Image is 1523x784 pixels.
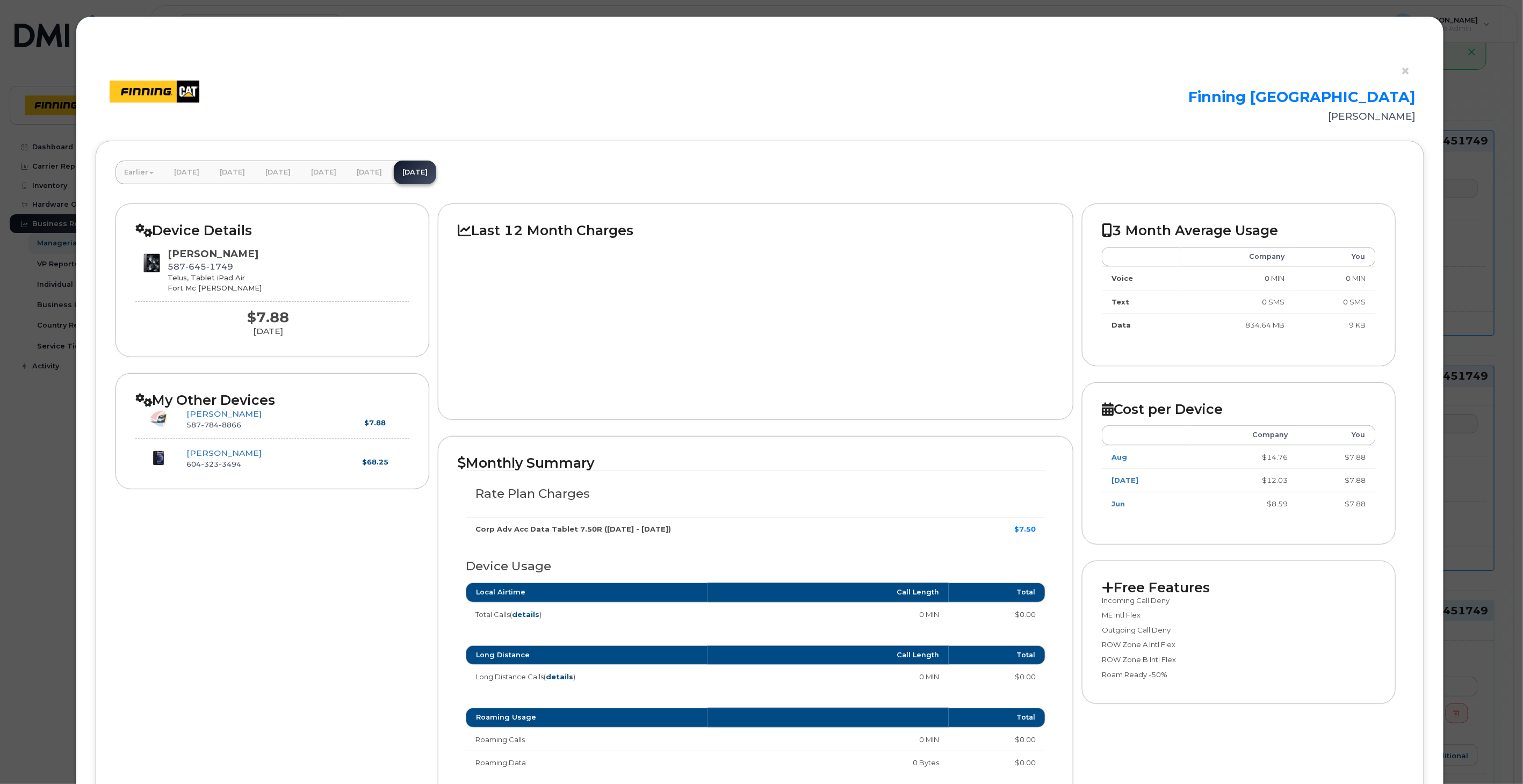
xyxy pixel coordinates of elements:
[990,110,1416,124] div: [PERSON_NAME]
[148,408,169,430] img: image20231002-4137094-w7irqb.jpeg
[949,583,1045,602] th: Total
[512,610,539,619] strong: details
[135,310,401,325] div: $7.88
[1102,640,1376,650] p: ROW Zone A Intl Flex
[458,456,1053,471] h2: Monthly Summary
[168,262,233,272] span: 587
[219,420,241,429] span: 8866
[466,602,708,626] td: Total Calls
[475,487,1036,500] h3: Rate Plan Charges
[458,223,1053,238] h2: Last 12 Month Charges
[1297,445,1375,469] td: $7.88
[466,645,708,665] th: Long Distance
[1192,492,1298,516] td: $8.59
[708,602,949,626] td: 0 MIN
[1476,737,1515,776] iframe: Messenger Launcher
[1102,670,1376,680] p: Roam Ready -50%
[1111,499,1125,508] a: Jun
[1181,266,1294,290] td: 0 MIN
[1192,468,1298,492] td: $12.03
[168,273,262,293] div: Telus, Tablet iPad Air Fort Mc [PERSON_NAME]
[219,460,241,468] span: 3494
[1111,274,1133,282] strong: Voice
[1014,525,1036,533] strong: $7.50
[510,610,542,619] span: ( )
[466,665,708,688] td: Long Distance Calls
[708,728,949,751] td: 0 MIN
[185,262,206,272] span: 645
[104,79,200,104] img: Finning Canada
[1111,476,1138,484] a: [DATE]
[1102,655,1376,665] p: ROW Zone B Intl Flex
[949,645,1045,665] th: Total
[341,458,409,466] div: $68.25
[466,583,708,602] th: Local Airtime
[201,460,219,468] span: 323
[1192,445,1298,469] td: $14.76
[257,161,299,184] a: [DATE]
[168,247,262,261] div: [PERSON_NAME]
[186,460,241,468] span: 604
[949,708,1045,727] th: Total
[186,448,262,458] a: [PERSON_NAME]
[394,161,436,184] a: [DATE]
[708,665,949,688] td: 0 MIN
[348,161,391,184] a: [DATE]
[341,419,409,426] div: $7.88
[1111,453,1127,461] a: Aug
[1111,321,1131,329] strong: Data
[708,583,949,602] th: Call Length
[116,161,162,184] a: Earlier
[186,420,241,429] span: 587
[1102,596,1376,606] p: Incoming Call Deny
[708,645,949,665] th: Call Length
[466,560,1045,573] h3: Device Usage
[1297,425,1375,445] th: You
[1102,223,1376,238] h2: 3 Month Average Usage
[546,672,573,681] strong: details
[302,161,345,184] a: [DATE]
[186,409,262,419] a: [PERSON_NAME]
[1297,468,1375,492] td: $7.88
[949,728,1045,751] td: $0.00
[1102,610,1376,620] p: ME Intl Flex
[1102,402,1376,417] h2: Cost per Device
[466,728,708,751] td: Roaming Calls
[1294,313,1375,337] td: 9 KB
[475,525,671,533] strong: Corp Adv Acc Data Tablet 7.50R ([DATE] - [DATE])
[211,161,254,184] a: [DATE]
[1297,492,1375,516] td: $7.88
[135,247,168,279] img: image20231002-4137094-1mgo0t5.jpeg
[1181,290,1294,314] td: 0 SMS
[1102,580,1376,596] h2: Free Features
[949,665,1045,688] td: $0.00
[1181,247,1294,266] th: Company
[949,751,1045,774] td: $0.00
[135,223,409,238] h2: Device Details
[148,447,169,469] img: image20231002-4137094-4ke690.jpeg
[1192,425,1298,445] th: Company
[135,325,401,337] div: [DATE]
[165,161,208,184] a: [DATE]
[201,420,219,429] span: 784
[466,708,708,727] th: Roaming Usage
[1294,290,1375,314] td: 0 SMS
[135,393,409,408] h2: My Other Devices
[206,262,233,272] span: 1749
[949,602,1045,626] td: $0.00
[1102,625,1376,635] p: Outgoing Call Deny
[1294,247,1375,266] th: You
[1294,266,1375,290] td: 0 MIN
[1181,313,1294,337] td: 834.64 MB
[544,672,575,681] span: ( )
[1111,297,1129,306] strong: Text
[708,751,949,774] td: 0 Bytes
[466,751,708,774] td: Roaming Data
[990,89,1416,105] h2: Finning [GEOGRAPHIC_DATA]
[1401,63,1416,79] button: ×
